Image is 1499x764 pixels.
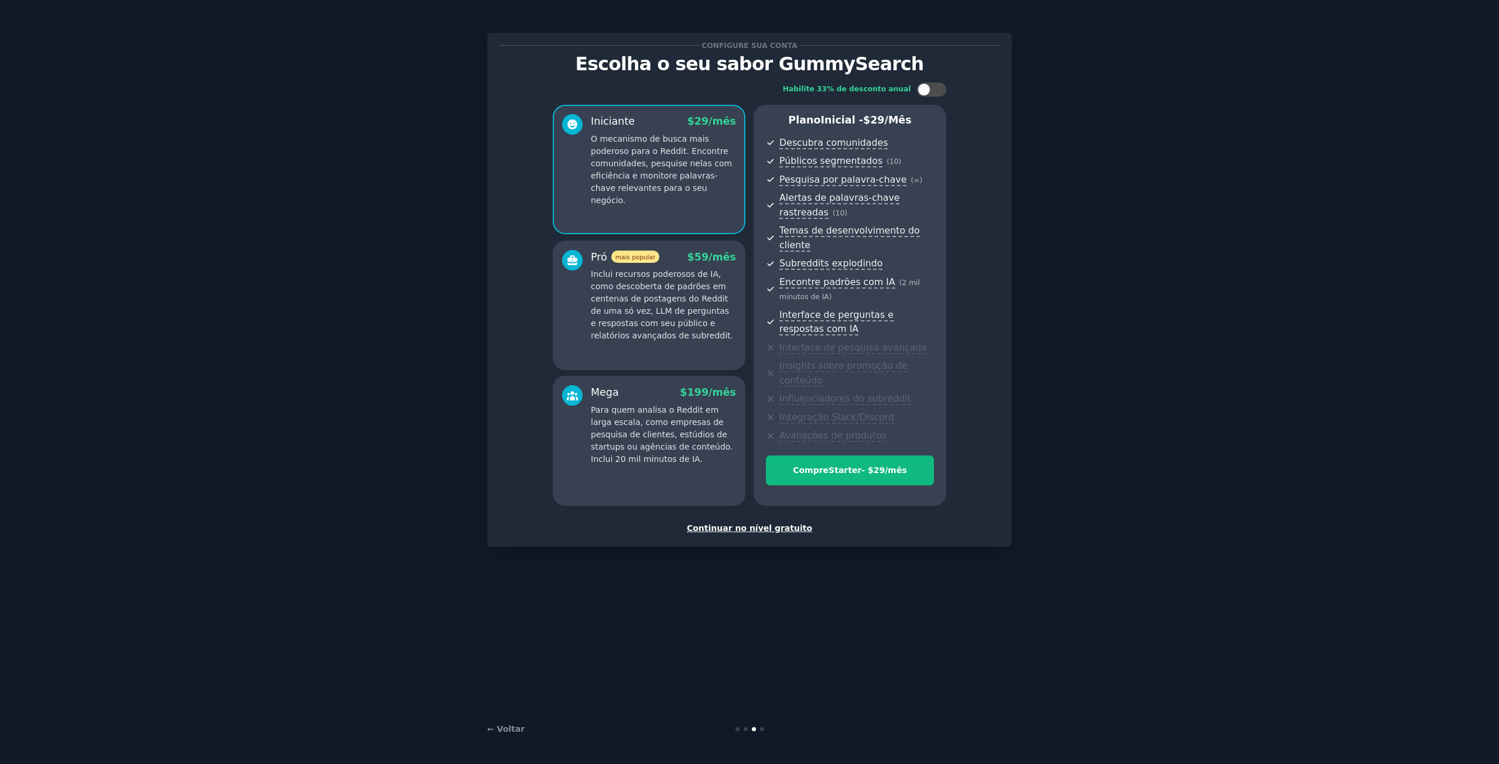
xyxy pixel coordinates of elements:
[687,386,709,398] font: 199
[687,115,694,127] font: $
[779,155,882,166] font: Públicos segmentados
[680,386,687,398] font: $
[779,309,894,335] font: Interface de perguntas e respostas com IA
[779,393,911,404] font: Influenciadores do subreddit
[899,157,902,166] font: )
[779,192,899,218] font: Alertas de palavras-chave rastreadas
[591,386,619,398] font: Mega
[863,114,870,126] font: $
[844,209,847,217] font: )
[687,523,812,533] font: Continuar no nível gratuito
[779,430,887,441] font: Avaliações de produtos
[820,114,863,126] font: Inicial -
[885,114,912,126] font: /mês
[779,342,927,353] font: Interface de pesquisa avançada
[779,225,920,251] font: Temas de desenvolvimento do cliente
[889,157,899,166] font: 10
[709,251,736,263] font: /mês
[874,465,885,475] font: 29
[687,251,694,263] font: $
[836,209,845,217] font: 10
[793,465,829,475] font: Compre
[615,253,655,261] font: mais popular
[779,258,882,269] font: Subreddits explodindo
[766,455,934,485] button: CompreStarter- $29/mês
[913,176,919,184] font: ∞
[833,209,836,217] font: (
[591,405,733,464] font: Para quem analisa o Reddit em larga escala, como empresas de pesquisa de clientes, estúdios de st...
[911,176,913,184] font: (
[870,114,884,126] font: 29
[829,465,861,475] font: Starter
[887,157,889,166] font: (
[709,386,736,398] font: /mês
[591,134,732,205] font: O mecanismo de busca mais poderoso para o Reddit. Encontre comunidades, pesquise nelas com eficiê...
[709,115,736,127] font: /mês
[779,174,906,185] font: Pesquisa por palavra-chave
[829,293,832,301] font: )
[591,251,607,263] font: Pró
[779,137,888,148] font: Descubra comunidades
[576,53,924,74] font: Escolha o seu sabor GummySearch
[788,114,820,126] font: Plano
[783,85,911,93] font: Habilite 33% de desconto anual
[591,269,733,340] font: Inclui recursos poderosos de IA, como descoberta de padrões em centenas de postagens do Reddit de...
[899,279,902,287] font: (
[885,465,907,475] font: /mês
[591,115,635,127] font: Iniciante
[861,465,873,475] font: - $
[694,115,709,127] font: 29
[694,251,709,263] font: 59
[779,276,895,287] font: Encontre padrões com IA
[919,176,922,184] font: )
[487,724,525,734] a: ← Voltar
[779,360,908,386] font: Insights sobre promoção de conteúdo
[701,42,797,50] font: Configure sua conta
[779,412,894,423] font: Integração Slack/Discord
[779,279,920,302] font: 2 mil minutos de IA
